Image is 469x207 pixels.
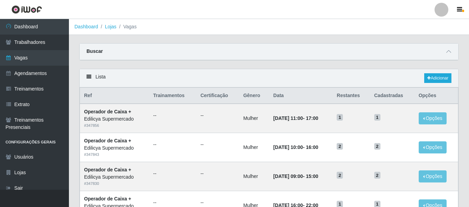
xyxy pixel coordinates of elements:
[105,24,116,29] a: Lojas
[337,143,343,150] span: 2
[419,170,447,182] button: Opções
[74,24,98,29] a: Dashboard
[84,167,131,172] strong: Operador de Caixa +
[80,69,458,87] div: Lista
[84,109,131,114] strong: Operador de Caixa +
[69,19,469,35] nav: breadcrumb
[153,112,192,119] ul: --
[153,199,192,206] ul: --
[273,173,318,179] strong: -
[415,88,458,104] th: Opções
[239,133,269,162] td: Mulher
[273,173,303,179] time: [DATE] 09:00
[153,170,192,177] ul: --
[419,141,447,153] button: Opções
[374,172,380,179] span: 2
[84,181,145,187] div: # 347830
[84,144,145,152] div: Edilicya Supermercado
[201,112,235,119] ul: --
[337,172,343,179] span: 2
[116,23,137,30] li: Vagas
[273,144,303,150] time: [DATE] 10:00
[424,73,451,83] a: Adicionar
[273,144,318,150] strong: -
[86,48,103,54] strong: Buscar
[84,138,131,143] strong: Operador de Caixa +
[306,144,318,150] time: 16:00
[239,88,269,104] th: Gênero
[306,115,318,121] time: 17:00
[273,115,318,121] strong: -
[269,88,333,104] th: Data
[84,123,145,129] div: # 347856
[201,141,235,148] ul: --
[374,143,380,150] span: 2
[306,173,318,179] time: 15:00
[84,196,131,201] strong: Operador de Caixa +
[84,152,145,158] div: # 347843
[239,104,269,133] td: Mulher
[239,162,269,191] td: Mulher
[11,5,42,14] img: CoreUI Logo
[370,88,415,104] th: Cadastradas
[149,88,196,104] th: Trainamentos
[196,88,239,104] th: Certificação
[153,141,192,148] ul: --
[84,115,145,123] div: Edilicya Supermercado
[333,88,370,104] th: Restantes
[201,199,235,206] ul: --
[273,115,303,121] time: [DATE] 11:00
[201,170,235,177] ul: --
[80,88,149,104] th: Ref
[374,114,380,121] span: 1
[84,173,145,181] div: Edilicya Supermercado
[419,112,447,124] button: Opções
[337,114,343,121] span: 1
